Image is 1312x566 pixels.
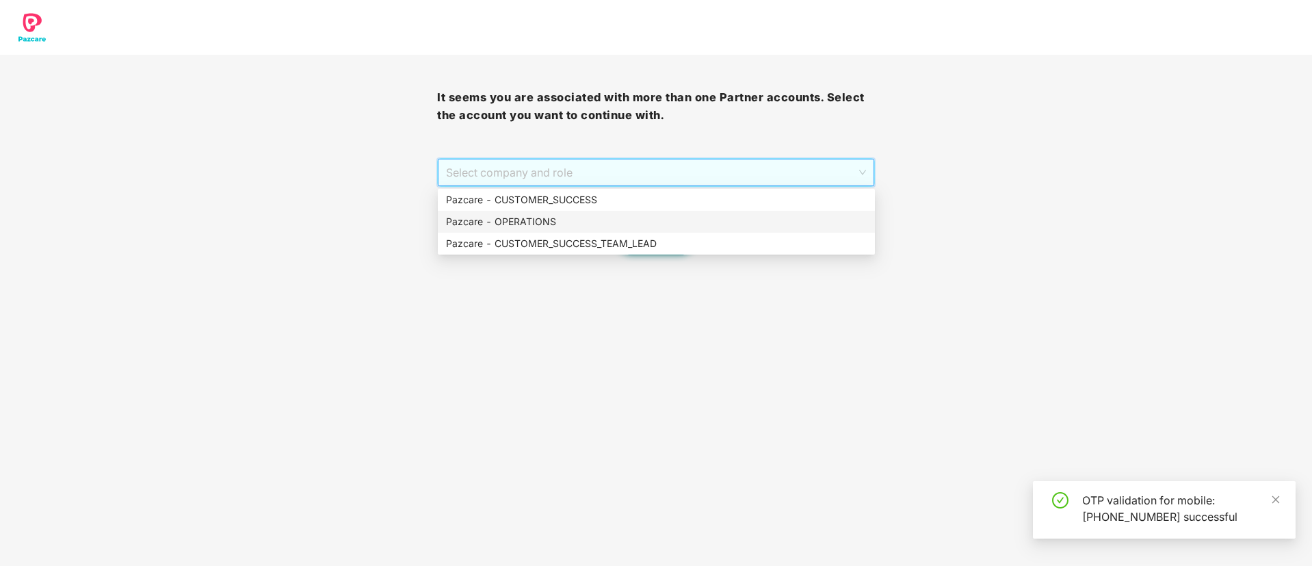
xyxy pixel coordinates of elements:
[446,192,867,207] div: Pazcare - CUSTOMER_SUCCESS
[1271,495,1281,504] span: close
[1082,492,1279,525] div: OTP validation for mobile: [PHONE_NUMBER] successful
[437,89,874,124] h3: It seems you are associated with more than one Partner accounts. Select the account you want to c...
[438,211,875,233] div: Pazcare - OPERATIONS
[446,159,865,185] span: Select company and role
[438,189,875,211] div: Pazcare - CUSTOMER_SUCCESS
[438,233,875,255] div: Pazcare - CUSTOMER_SUCCESS_TEAM_LEAD
[446,236,867,251] div: Pazcare - CUSTOMER_SUCCESS_TEAM_LEAD
[446,214,867,229] div: Pazcare - OPERATIONS
[1052,492,1068,509] span: check-circle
